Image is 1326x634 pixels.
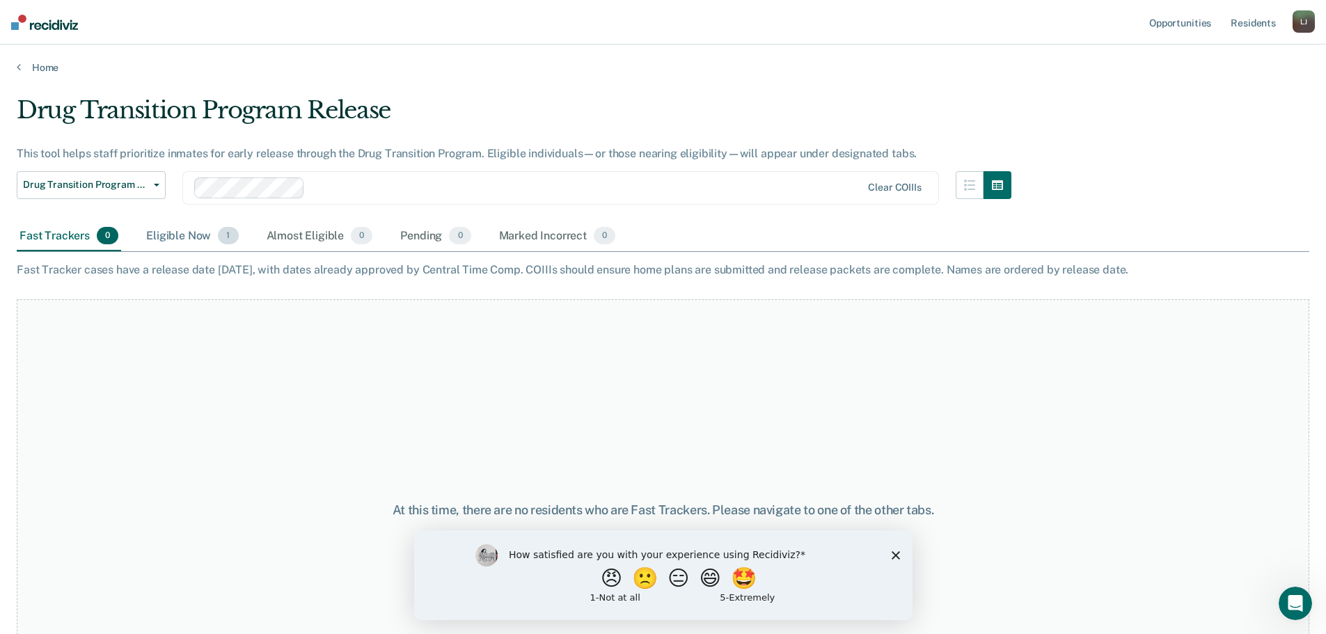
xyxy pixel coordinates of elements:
span: 0 [351,227,372,245]
img: Recidiviz [11,15,78,30]
div: Marked Incorrect0 [496,221,619,252]
span: 0 [97,227,118,245]
div: At this time, there are no residents who are Fast Trackers. Please navigate to one of the other t... [340,502,986,518]
div: L J [1293,10,1315,33]
div: Fast Tracker cases have a release date [DATE], with dates already approved by Central Time Comp. ... [17,263,1309,276]
div: Almost Eligible0 [264,221,376,252]
span: Drug Transition Program Release [23,179,148,191]
div: Drug Transition Program Release [17,96,1011,136]
button: LJ [1293,10,1315,33]
iframe: Intercom live chat [1279,587,1312,620]
a: Home [17,61,1309,74]
button: Drug Transition Program Release [17,171,166,199]
div: Eligible Now1 [143,221,241,252]
iframe: Survey by Kim from Recidiviz [414,530,913,620]
div: Fast Trackers0 [17,221,121,252]
span: 0 [594,227,615,245]
div: This tool helps staff prioritize inmates for early release through the Drug Transition Program. E... [17,147,1011,160]
div: Pending0 [397,221,473,252]
span: 1 [218,227,238,245]
div: Clear COIIIs [868,182,921,193]
span: 0 [449,227,471,245]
